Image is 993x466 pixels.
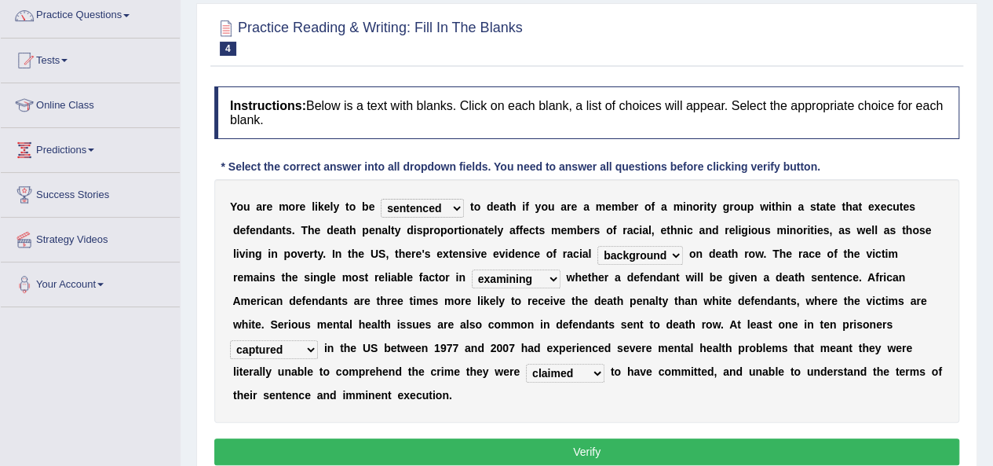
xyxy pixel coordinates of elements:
b: e [534,248,540,260]
b: s [765,224,771,237]
b: ' [422,248,424,260]
b: s [269,271,276,284]
b: x [874,200,881,213]
b: c [528,248,534,260]
b: o [827,248,834,260]
b: e [334,224,340,237]
span: 4 [220,42,236,56]
b: e [237,271,243,284]
b: h [670,224,677,237]
b: a [582,248,589,260]
b: m [673,200,682,213]
b: o [465,224,472,237]
b: e [815,248,821,260]
b: c [886,200,893,213]
b: h [906,224,913,237]
b: e [292,271,298,284]
b: p [440,224,447,237]
b: a [820,200,826,213]
b: e [488,224,495,237]
b: e [817,224,823,237]
b: t [470,200,474,213]
b: , [385,248,389,260]
b: Y [230,200,236,213]
b: f [834,248,838,260]
b: t [841,200,845,213]
b: e [605,200,611,213]
b: t [314,248,318,260]
button: Verify [214,438,959,465]
b: e [830,200,836,213]
b: v [866,248,872,260]
b: e [880,200,886,213]
b: t [826,200,830,213]
b: c [573,248,579,260]
b: i [579,248,582,260]
b: i [768,200,772,213]
b: i [748,224,751,237]
b: g [255,248,262,260]
a: Success Stories [1,173,180,212]
div: * Select the correct answer into all dropdown fields. You need to answer all questions before cli... [214,159,827,175]
b: e [903,200,909,213]
b: i [462,224,465,237]
b: c [687,224,693,237]
b: d [508,248,515,260]
b: v [298,248,304,260]
b: d [327,224,334,237]
b: h [352,248,359,260]
b: f [651,200,655,213]
b: i [787,224,790,237]
b: o [692,200,699,213]
b: e [729,224,736,237]
b: t [535,224,539,237]
b: d [709,248,716,260]
b: r [622,224,626,237]
b: i [782,200,785,213]
b: d [712,224,719,237]
b: r [454,224,458,237]
b: n [785,200,792,213]
b: r [567,200,571,213]
b: i [236,248,239,260]
b: k [318,200,324,213]
b: o [796,224,803,237]
b: a [838,224,845,237]
b: h [285,271,292,284]
b: . [763,248,766,260]
b: a [339,224,345,237]
b: u [548,200,555,213]
b: g [722,200,729,213]
b: v [239,248,246,260]
b: e [523,224,529,237]
b: b [577,224,584,237]
b: h [775,200,782,213]
b: t [281,271,285,284]
b: t [666,224,670,237]
b: c [633,224,639,237]
b: n [521,248,528,260]
b: o [606,224,613,237]
b: r [309,248,313,260]
b: t [858,200,862,213]
b: r [803,224,807,237]
b: a [884,224,890,237]
b: n [262,271,269,284]
b: w [856,224,865,237]
b: n [375,224,382,237]
b: t [395,248,399,260]
b: s [304,271,310,284]
b: f [519,224,523,237]
b: n [705,224,712,237]
b: a [499,200,506,213]
b: e [415,248,422,260]
b: r [563,248,567,260]
b: a [798,200,804,213]
b: o [447,224,454,237]
b: y [317,248,323,260]
b: a [699,224,705,237]
a: Online Class [1,83,180,123]
b: n [458,248,465,260]
b: b [621,200,628,213]
b: e [452,248,458,260]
